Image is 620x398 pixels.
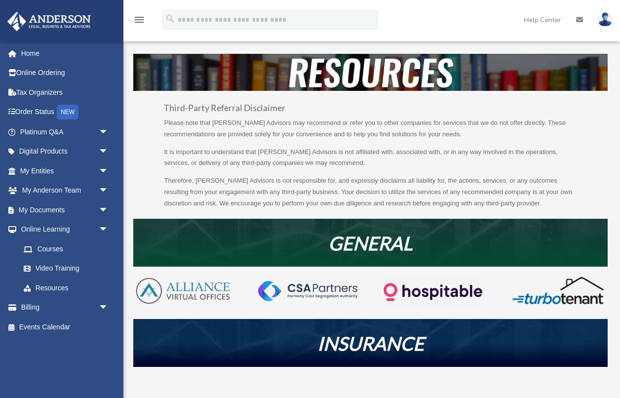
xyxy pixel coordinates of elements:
[164,118,577,147] p: Please note that [PERSON_NAME] Advisors may recommend or refer you to other companies for service...
[14,239,123,259] a: Courses
[508,276,608,305] img: turbotenant
[99,298,118,318] span: arrow_drop_down
[7,298,123,318] a: Billingarrow_drop_down
[164,147,577,176] p: It is important to understand that [PERSON_NAME] Advisors is not affiliated with, associated with...
[7,181,123,200] a: My Anderson Teamarrow_drop_down
[7,200,123,220] a: My Documentsarrow_drop_down
[14,278,118,298] a: Resources
[164,175,577,209] p: Therefore, [PERSON_NAME] Advisors is not responsible for, and expressly disclaims all liability f...
[4,12,94,31] img: Anderson Advisors Platinum Portal
[7,142,123,161] a: Digital Productsarrow_drop_down
[133,17,145,26] a: menu
[99,122,118,142] span: arrow_drop_down
[99,200,118,220] span: arrow_drop_down
[7,161,123,181] a: My Entitiesarrow_drop_down
[99,161,118,181] span: arrow_drop_down
[7,43,123,63] a: Home
[7,63,123,83] a: Online Ordering
[598,12,613,27] img: User Pic
[258,281,357,301] img: CSA-partners-Formerly-Cost-Segregation-Authority
[7,220,123,239] a: Online Learningarrow_drop_down
[14,259,123,279] a: Video Training
[133,14,145,26] i: menu
[164,104,577,118] h3: Third-Party Referral Disclaimer
[328,232,413,254] em: GENERAL
[7,122,123,142] a: Platinum Q&Aarrow_drop_down
[99,142,118,162] span: arrow_drop_down
[165,13,176,24] i: search
[99,181,118,201] span: arrow_drop_down
[384,276,483,308] img: Logo-transparent-dark
[57,105,78,119] div: NEW
[133,276,232,306] img: AVO-logo-1-color
[7,317,123,337] a: Events Calendar
[133,54,608,91] img: resources-header
[99,220,118,240] span: arrow_drop_down
[7,102,123,122] a: Order StatusNEW
[7,82,123,102] a: Tax Organizers
[317,332,424,355] em: INSURANCE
